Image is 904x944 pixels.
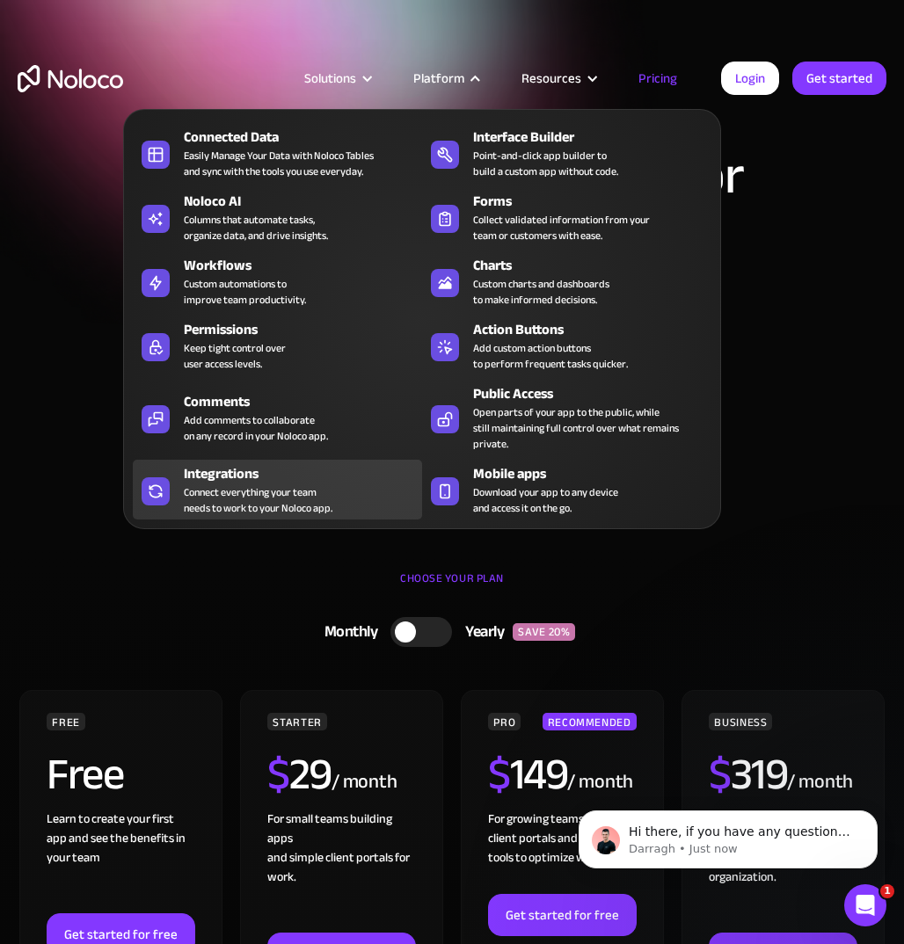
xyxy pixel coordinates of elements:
[267,713,326,730] div: STARTER
[499,67,616,90] div: Resources
[422,251,711,311] a: ChartsCustom charts and dashboardsto make informed decisions.
[422,123,711,183] a: Interface BuilderPoint-and-click app builder tobuild a custom app without code.
[332,768,397,796] div: / month
[304,67,356,90] div: Solutions
[133,380,422,455] a: CommentsAdd comments to collaborateon any record in your Noloco app.
[616,67,699,90] a: Pricing
[18,65,123,92] a: home
[721,62,779,95] a: Login
[488,733,510,816] span: $
[473,191,719,212] div: Forms
[184,412,328,444] div: Add comments to collaborate on any record in your Noloco app.
[184,212,328,243] div: Columns that automate tasks, organize data, and drive insights.
[709,713,772,730] div: BUSINESS
[267,733,289,816] span: $
[133,123,422,183] a: Connected DataEasily Manage Your Data with Noloco Tablesand sync with the tools you use everyday.
[473,255,719,276] div: Charts
[422,316,711,375] a: Action ButtonsAdd custom action buttonsto perform frequent tasks quicker.
[473,484,618,516] span: Download your app to any device and access it on the go.
[473,340,628,372] div: Add custom action buttons to perform frequent tasks quicker.
[844,884,886,926] iframe: Intercom live chat
[473,148,618,179] div: Point-and-click app builder to build a custom app without code.
[133,251,422,311] a: WorkflowsCustom automations toimprove team productivity.
[452,619,513,645] div: Yearly
[552,773,904,897] iframe: Intercom notifications message
[133,187,422,247] a: Noloco AIColumns that automate tasks,organize data, and drive insights.
[123,84,721,529] nav: Platform
[422,460,711,519] a: Mobile appsDownload your app to any deviceand access it on the go.
[184,391,430,412] div: Comments
[521,67,581,90] div: Resources
[267,752,332,796] h2: 29
[184,276,306,308] div: Custom automations to improve team productivity.
[133,316,422,375] a: PermissionsKeep tight control overuser access levels.
[709,752,787,796] h2: 319
[488,810,636,894] div: For growing teams building client portals and internal tools to optimize workflows.
[473,383,719,404] div: Public Access
[18,149,886,255] h1: Flexible Pricing Designed for Business
[473,463,719,484] div: Mobile apps
[184,319,430,340] div: Permissions
[47,713,85,730] div: FREE
[184,463,430,484] div: Integrations
[473,276,609,308] div: Custom charts and dashboards to make informed decisions.
[422,380,711,455] a: Public AccessOpen parts of your app to the public, whilestill maintaining full control over what ...
[267,810,415,933] div: For small teams building apps and simple client portals for work. ‍
[513,623,575,641] div: SAVE 20%
[184,340,286,372] div: Keep tight control over user access levels.
[473,404,703,452] div: Open parts of your app to the public, while still maintaining full control over what remains priv...
[709,733,731,816] span: $
[880,884,894,898] span: 1
[488,894,636,936] a: Get started for free
[391,67,499,90] div: Platform
[184,148,374,179] div: Easily Manage Your Data with Noloco Tables and sync with the tools you use everyday.
[473,212,650,243] div: Collect validated information from your team or customers with ease.
[47,752,123,796] h2: Free
[184,255,430,276] div: Workflows
[18,565,886,609] div: CHOOSE YOUR PLAN
[473,319,719,340] div: Action Buttons
[473,127,719,148] div: Interface Builder
[18,272,886,325] h2: Grow your business at any stage with tiered pricing plans that fit your needs.
[787,768,853,796] div: / month
[184,191,430,212] div: Noloco AI
[184,127,430,148] div: Connected Data
[422,187,711,247] a: FormsCollect validated information from yourteam or customers with ease.
[488,752,567,796] h2: 149
[792,62,886,95] a: Get started
[567,768,633,796] div: / month
[303,619,391,645] div: Monthly
[282,67,391,90] div: Solutions
[133,460,422,519] a: IntegrationsConnect everything your teamneeds to work to your Noloco app.
[184,484,332,516] div: Connect everything your team needs to work to your Noloco app.
[413,67,464,90] div: Platform
[47,810,194,913] div: Learn to create your first app and see the benefits in your team ‍
[488,713,521,730] div: PRO
[543,713,637,730] div: RECOMMENDED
